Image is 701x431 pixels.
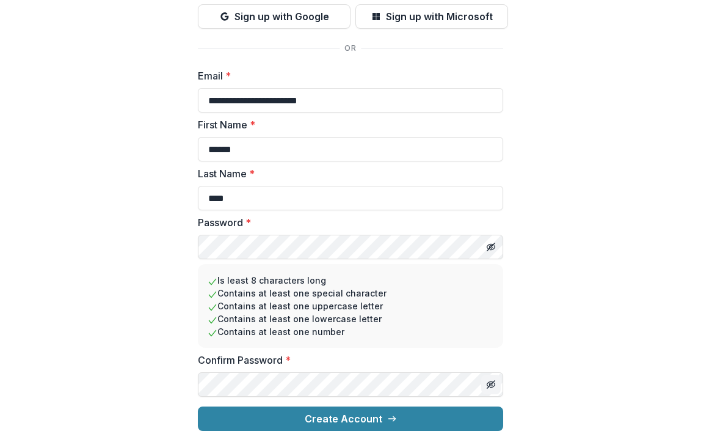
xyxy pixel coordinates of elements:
[208,274,493,287] li: Is least 8 characters long
[198,117,496,132] label: First Name
[198,215,496,230] label: Password
[208,312,493,325] li: Contains at least one lowercase letter
[355,4,508,29] button: Sign up with Microsoft
[208,287,493,300] li: Contains at least one special character
[481,237,501,257] button: Toggle password visibility
[198,68,496,83] label: Email
[481,375,501,394] button: Toggle password visibility
[208,325,493,338] li: Contains at least one number
[198,353,496,367] label: Confirm Password
[198,166,496,181] label: Last Name
[208,300,493,312] li: Contains at least one uppercase letter
[198,4,350,29] button: Sign up with Google
[198,407,503,431] button: Create Account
